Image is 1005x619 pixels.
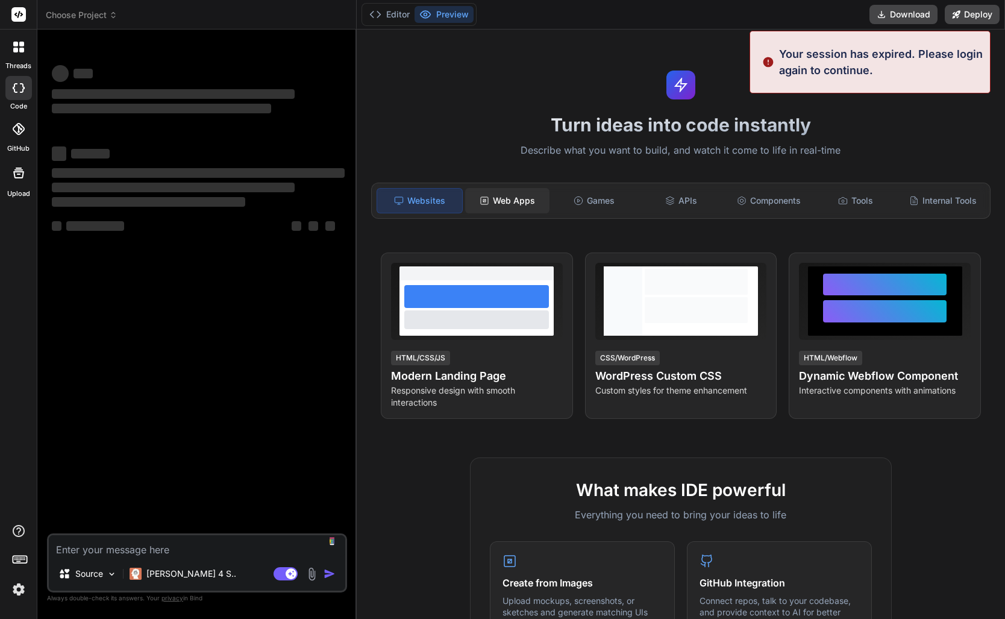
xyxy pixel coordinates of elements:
span: ‌ [52,146,66,161]
h4: Modern Landing Page [391,368,563,385]
p: Interactive components with animations [799,385,971,397]
button: Download [869,5,938,24]
label: code [10,101,27,112]
div: Internal Tools [900,188,985,213]
p: Always double-check its answers. Your in Bind [47,592,347,604]
label: Upload [7,189,30,199]
button: Editor [365,6,415,23]
p: Source [75,568,103,580]
button: Preview [415,6,474,23]
p: [PERSON_NAME] 4 S.. [146,568,236,580]
p: Everything you need to bring your ideas to life [490,507,872,522]
span: ‌ [52,221,61,231]
div: HTML/Webflow [799,351,862,365]
span: ‌ [71,149,110,159]
span: Choose Project [46,9,117,21]
p: Custom styles for theme enhancement [595,385,767,397]
span: ‌ [52,89,295,99]
div: APIs [639,188,724,213]
label: threads [5,61,31,71]
div: Components [726,188,811,213]
img: icon [324,568,336,580]
img: settings [8,579,29,600]
button: Deploy [945,5,1000,24]
div: HTML/CSS/JS [391,351,450,365]
label: GitHub [7,143,30,154]
span: ‌ [52,197,245,207]
span: ‌ [52,183,295,192]
div: Web Apps [465,188,550,213]
p: Responsive design with smooth interactions [391,385,563,409]
span: ‌ [52,104,271,113]
span: ‌ [292,221,301,231]
h4: GitHub Integration [700,576,859,590]
span: ‌ [74,69,93,78]
h2: What makes IDE powerful [490,477,872,503]
span: ‌ [66,221,124,231]
span: privacy [161,594,183,602]
div: Games [552,188,637,213]
div: Tools [813,188,898,213]
img: Claude 4 Sonnet [130,568,142,580]
div: CSS/WordPress [595,351,660,365]
img: Pick Models [107,569,117,579]
div: Websites [377,188,463,213]
img: attachment [305,567,319,581]
span: ‌ [325,221,335,231]
h4: WordPress Custom CSS [595,368,767,385]
p: Your session has expired. Please login again to continue. [779,46,983,78]
span: ‌ [52,65,69,82]
span: ‌ [308,221,318,231]
p: Describe what you want to build, and watch it come to life in real-time [364,143,998,159]
h1: Turn ideas into code instantly [364,114,998,136]
span: ‌ [52,168,345,178]
img: alert [762,46,774,78]
h4: Create from Images [502,576,662,590]
h4: Dynamic Webflow Component [799,368,971,385]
